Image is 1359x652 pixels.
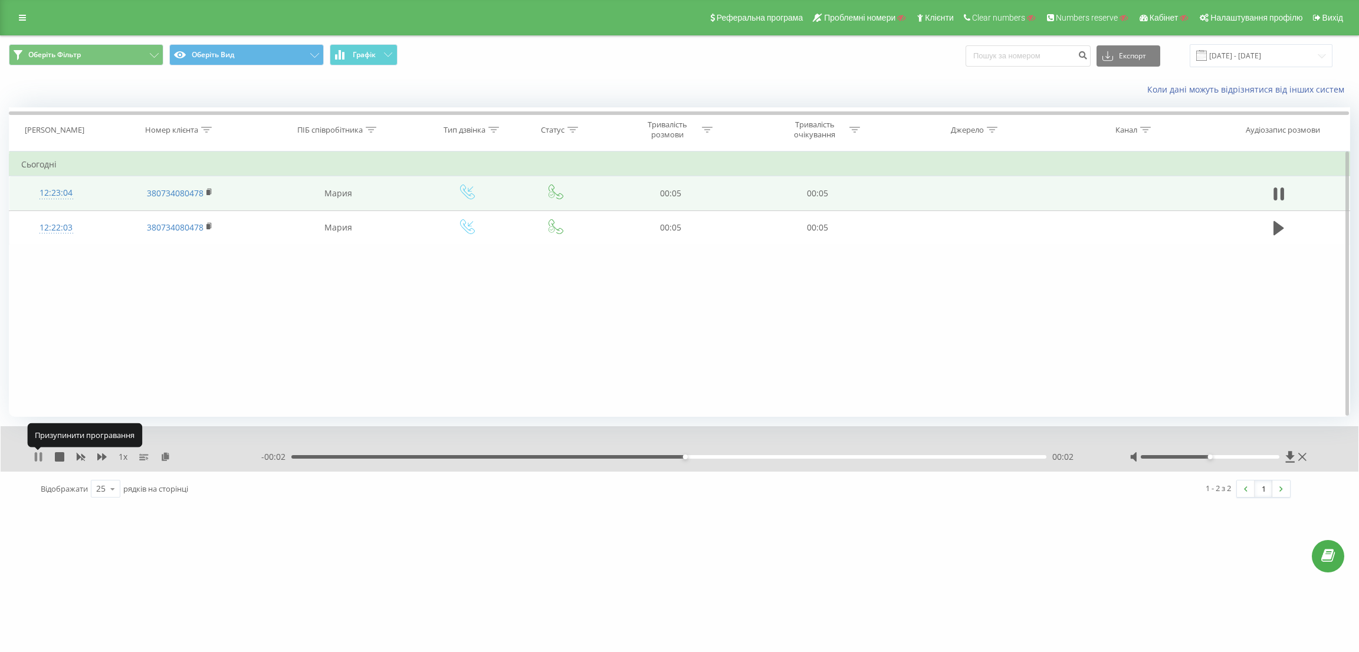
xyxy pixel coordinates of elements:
[1246,125,1320,135] div: Аудіозапис розмови
[297,125,363,135] div: ПІБ співробітника
[1115,125,1137,135] div: Канал
[21,216,91,239] div: 12:22:03
[119,451,127,463] span: 1 x
[353,51,376,59] span: Графік
[1056,13,1118,22] span: Numbers reserve
[717,13,803,22] span: Реферальна програма
[41,483,88,494] span: Відображати
[744,176,891,210] td: 00:05
[25,125,84,135] div: [PERSON_NAME]
[1097,45,1160,67] button: Експорт
[972,13,1025,22] span: Clear numbers
[683,455,688,459] div: Accessibility label
[1210,13,1302,22] span: Налаштування профілю
[147,222,203,233] a: 380734080478
[21,182,91,205] div: 12:23:04
[966,45,1091,67] input: Пошук за номером
[636,120,699,140] div: Тривалість розмови
[1322,13,1343,22] span: Вихід
[169,44,324,65] button: Оберіть Вид
[824,13,895,22] span: Проблемні номери
[261,451,291,463] span: - 00:02
[256,210,421,245] td: Мария
[1052,451,1074,463] span: 00:02
[145,125,198,135] div: Номер клієнта
[1255,480,1272,497] a: 1
[541,125,564,135] div: Статус
[1206,482,1231,494] div: 1 - 2 з 2
[444,125,485,135] div: Тип дзвінка
[330,44,398,65] button: Графік
[925,13,954,22] span: Клієнти
[783,120,846,140] div: Тривалість очікування
[1150,13,1179,22] span: Кабінет
[744,210,891,245] td: 00:05
[597,176,744,210] td: 00:05
[1208,455,1213,459] div: Accessibility label
[9,44,163,65] button: Оберіть Фільтр
[256,176,421,210] td: Мария
[951,125,984,135] div: Джерело
[597,210,744,245] td: 00:05
[9,153,1350,176] td: Сьогодні
[96,483,106,495] div: 25
[123,483,188,494] span: рядків на сторінці
[1147,84,1350,95] a: Коли дані можуть відрізнятися вiд інших систем
[28,50,81,60] span: Оберіть Фільтр
[147,187,203,199] a: 380734080478
[27,423,142,447] div: Призупинити програвання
